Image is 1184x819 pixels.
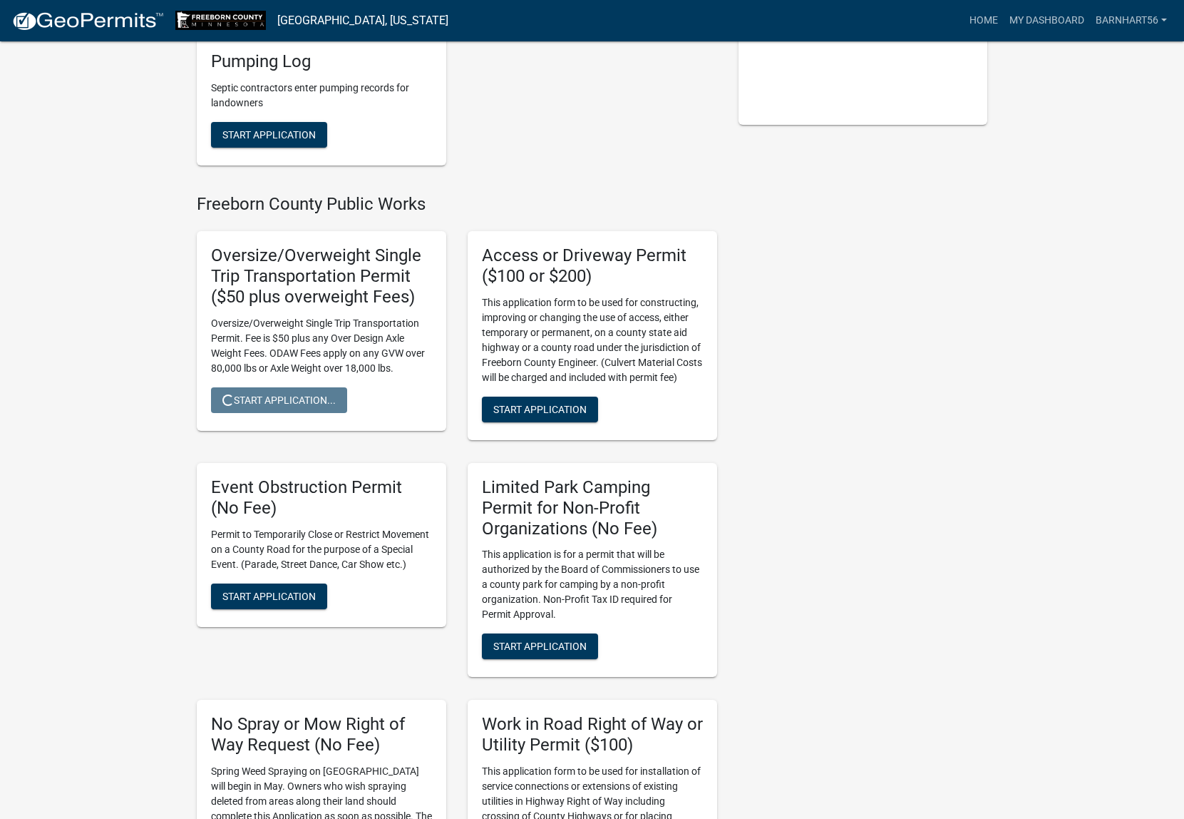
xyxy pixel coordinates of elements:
a: [GEOGRAPHIC_DATA], [US_STATE] [277,9,448,33]
h5: Oversize/Overweight Single Trip Transportation Permit ($50 plus overweight Fees) [211,245,432,307]
h5: No Spray or Mow Right of Way Request (No Fee) [211,714,432,756]
button: Start Application [482,397,598,422]
p: This application is for a permit that will be authorized by the Board of Commissioners to use a c... [482,547,703,622]
h5: Access or Driveway Permit ($100 or $200) [482,245,703,287]
button: Start Application [211,584,327,609]
span: Start Application [493,641,587,652]
h5: Limited Park Camping Permit for Non-Profit Organizations (No Fee) [482,477,703,539]
a: Barnhart56 [1090,7,1173,34]
span: Start Application [222,128,316,140]
a: Home [964,7,1004,34]
h4: Freeborn County Public Works [197,194,717,215]
button: Start Application [482,634,598,659]
button: Start Application... [211,387,347,413]
button: Start Application [211,122,327,148]
h5: Work in Road Right of Way or Utility Permit ($100) [482,714,703,756]
img: Freeborn County, Minnesota [175,11,266,30]
p: Permit to Temporarily Close or Restrict Movement on a County Road for the purpose of a Special Ev... [211,527,432,572]
p: Oversize/Overweight Single Trip Transportation Permit. Fee is $50 plus any Over Design Axle Weigh... [211,316,432,376]
a: My Dashboard [1004,7,1090,34]
span: Start Application [493,404,587,415]
h5: Event Obstruction Permit (No Fee) [211,477,432,519]
span: Start Application [222,590,316,601]
span: Start Application... [222,394,336,405]
h5: Pumping Log [211,51,432,72]
p: Septic contractors enter pumping records for landowners [211,81,432,111]
p: This application form to be used for constructing, improving or changing the use of access, eithe... [482,295,703,385]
